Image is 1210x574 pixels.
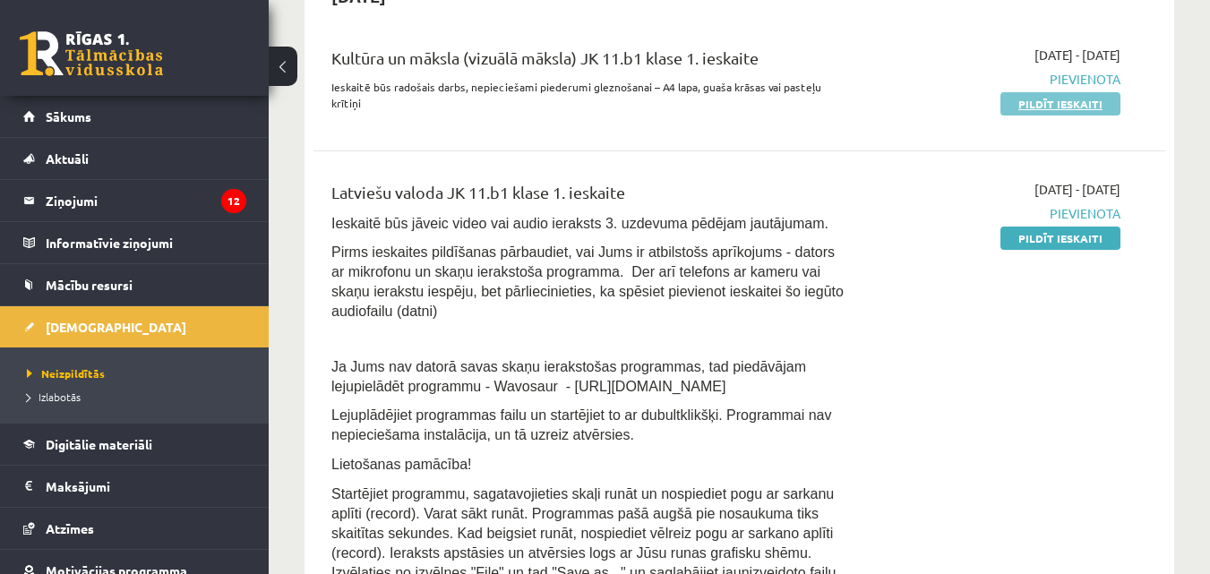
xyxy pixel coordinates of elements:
[331,359,806,394] span: Ja Jums nav datorā savas skaņu ierakstošas programmas, tad piedāvājam lejupielādēt programmu - Wa...
[46,466,246,507] legend: Maksājumi
[331,244,844,319] span: Pirms ieskaites pildīšanas pārbaudiet, vai Jums ir atbilstošs aprīkojums - dators ar mikrofonu un...
[23,306,246,347] a: [DEMOGRAPHIC_DATA]
[23,424,246,465] a: Digitālie materiāli
[46,150,89,167] span: Aktuāli
[875,204,1120,223] span: Pievienota
[23,466,246,507] a: Maksājumi
[27,389,251,405] a: Izlabotās
[27,365,251,381] a: Neizpildītās
[23,180,246,221] a: Ziņojumi12
[331,180,848,213] div: Latviešu valoda JK 11.b1 klase 1. ieskaite
[23,264,246,305] a: Mācību resursi
[46,180,246,221] legend: Ziņojumi
[23,508,246,549] a: Atzīmes
[1034,46,1120,64] span: [DATE] - [DATE]
[331,407,831,442] span: Lejuplādējiet programmas failu un startējiet to ar dubultklikšķi. Programmai nav nepieciešama ins...
[46,277,133,293] span: Mācību resursi
[23,96,246,137] a: Sākums
[221,189,246,213] i: 12
[23,222,246,263] a: Informatīvie ziņojumi
[23,138,246,179] a: Aktuāli
[1034,180,1120,199] span: [DATE] - [DATE]
[46,520,94,536] span: Atzīmes
[1000,227,1120,250] a: Pildīt ieskaiti
[331,216,828,231] span: Ieskaitē būs jāveic video vai audio ieraksts 3. uzdevuma pēdējam jautājumam.
[331,457,472,472] span: Lietošanas pamācība!
[46,319,186,335] span: [DEMOGRAPHIC_DATA]
[331,46,848,79] div: Kultūra un māksla (vizuālā māksla) JK 11.b1 klase 1. ieskaite
[875,70,1120,89] span: Pievienota
[46,222,246,263] legend: Informatīvie ziņojumi
[27,390,81,404] span: Izlabotās
[1000,92,1120,116] a: Pildīt ieskaiti
[46,436,152,452] span: Digitālie materiāli
[46,108,91,124] span: Sākums
[331,79,848,111] p: Ieskaitē būs radošais darbs, nepieciešami piederumi gleznošanai – A4 lapa, guaša krāsas vai paste...
[27,366,105,381] span: Neizpildītās
[20,31,163,76] a: Rīgas 1. Tālmācības vidusskola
